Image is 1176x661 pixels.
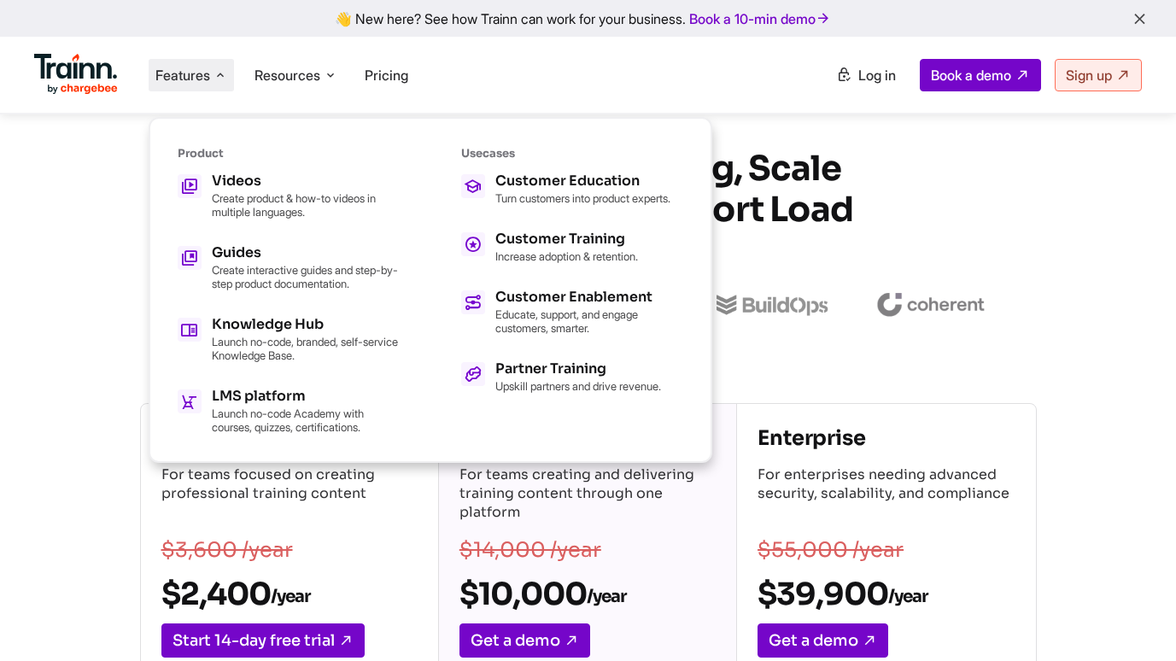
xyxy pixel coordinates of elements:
a: Guides Create interactive guides and step-by-step product documentation. [178,246,400,290]
div: Product [178,146,400,161]
span: Sign up [1066,67,1112,84]
p: Increase adoption & retention. [495,249,638,263]
s: $14,000 /year [459,537,601,563]
a: Book a demo [920,59,1041,91]
div: Partner Training [495,362,661,376]
a: LMS platform Launch no-code Academy with courses, quizzes, certifications. [178,389,400,434]
span: Book a demo [931,67,1011,84]
sub: /year [587,586,626,607]
h4: Enterprise [758,424,1015,452]
s: $3,600 /year [161,537,293,563]
span: Log in [858,67,896,84]
p: Launch no-code, branded, self-service Knowledge Base. [212,335,400,362]
span: Features [155,66,210,85]
div: Customer Training [495,232,638,246]
img: coherent logo [876,293,985,317]
div: LMS platform [212,389,400,403]
div: Usecases [461,146,683,161]
img: Trainn Logo [34,54,118,95]
iframe: Chat Widget [1091,579,1176,661]
a: Knowledge Hub Launch no-code, branded, self-service Knowledge Base. [178,318,400,362]
p: For teams focused on creating professional training content [161,465,418,525]
a: Customer Training Increase adoption & retention. [461,232,683,263]
a: Customer Enablement Educate, support, and engage customers, smarter. [461,290,683,335]
img: buildops logo [717,295,828,316]
h2: $2,400 [161,575,418,613]
div: Customer Enablement [495,290,683,304]
p: Create interactive guides and step-by-step product documentation. [212,263,400,290]
a: Start 14-day free trial [161,623,365,658]
div: Customer Education [495,174,670,188]
p: For enterprises needing advanced security, scalability, and compliance [758,465,1015,525]
h2: $39,900 [758,575,1015,613]
div: Videos [212,174,400,188]
p: Upskill partners and drive revenue. [495,379,661,393]
p: Create product & how-to videos in multiple languages. [212,191,400,219]
div: Knowledge Hub [212,318,400,331]
p: Turn customers into product experts. [495,191,670,205]
span: Resources [255,66,320,85]
a: Sign up [1055,59,1142,91]
a: Customer Education Turn customers into product experts. [461,174,683,205]
h2: $10,000 [459,575,716,613]
sub: /year [888,586,927,607]
a: Get a demo [758,623,888,658]
a: Videos Create product & how-to videos in multiple languages. [178,174,400,219]
a: Log in [826,60,906,91]
p: For teams creating and delivering training content through one platform [459,465,716,525]
sub: /year [271,586,310,607]
a: Book a 10-min demo [686,7,834,31]
a: Partner Training Upskill partners and drive revenue. [461,362,683,393]
a: Pricing [365,67,408,84]
p: Educate, support, and engage customers, smarter. [495,307,683,335]
a: Get a demo [459,623,590,658]
div: 👋 New here? See how Trainn can work for your business. [10,10,1166,26]
s: $55,000 /year [758,537,904,563]
p: Launch no-code Academy with courses, quizzes, certifications. [212,407,400,434]
div: Guides [212,246,400,260]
